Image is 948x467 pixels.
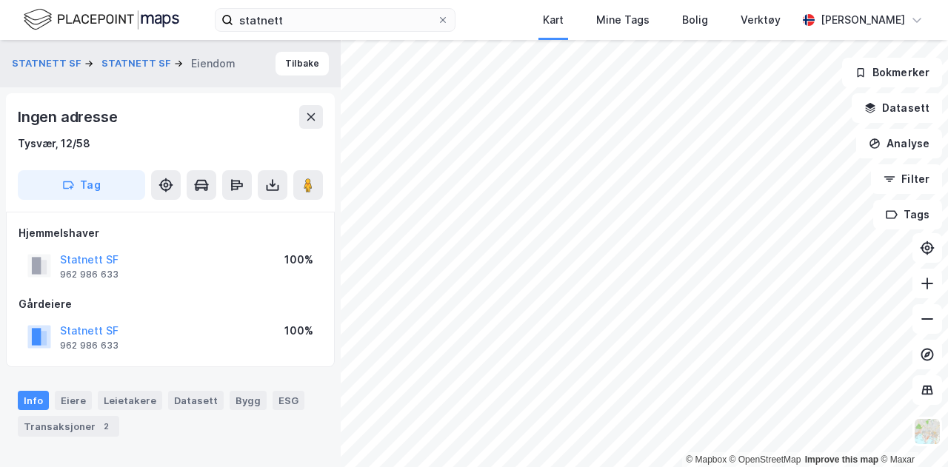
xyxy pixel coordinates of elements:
[871,164,942,194] button: Filter
[230,391,267,410] div: Bygg
[874,396,948,467] iframe: Chat Widget
[233,9,437,31] input: Søk på adresse, matrikkel, gårdeiere, leietakere eller personer
[98,391,162,410] div: Leietakere
[12,56,84,71] button: STATNETT SF
[821,11,905,29] div: [PERSON_NAME]
[19,295,322,313] div: Gårdeiere
[55,391,92,410] div: Eiere
[596,11,650,29] div: Mine Tags
[18,135,90,152] div: Tysvær, 12/58
[873,200,942,229] button: Tags
[682,11,708,29] div: Bolig
[856,129,942,158] button: Analyse
[18,391,49,410] div: Info
[276,52,329,75] button: Tilbake
[805,454,878,465] a: Improve this map
[168,391,224,410] div: Datasett
[18,170,145,200] button: Tag
[730,454,801,465] a: OpenStreetMap
[543,11,564,29] div: Kart
[99,419,113,434] div: 2
[18,105,120,129] div: Ingen adresse
[852,93,942,123] button: Datasett
[273,391,304,410] div: ESG
[842,58,942,87] button: Bokmerker
[284,251,313,269] div: 100%
[741,11,781,29] div: Verktøy
[191,55,236,73] div: Eiendom
[284,322,313,340] div: 100%
[101,56,174,71] button: STATNETT SF
[18,416,119,437] div: Transaksjoner
[24,7,179,33] img: logo.f888ab2527a4732fd821a326f86c7f29.svg
[60,269,118,280] div: 962 986 633
[60,340,118,352] div: 962 986 633
[19,224,322,242] div: Hjemmelshaver
[686,454,727,465] a: Mapbox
